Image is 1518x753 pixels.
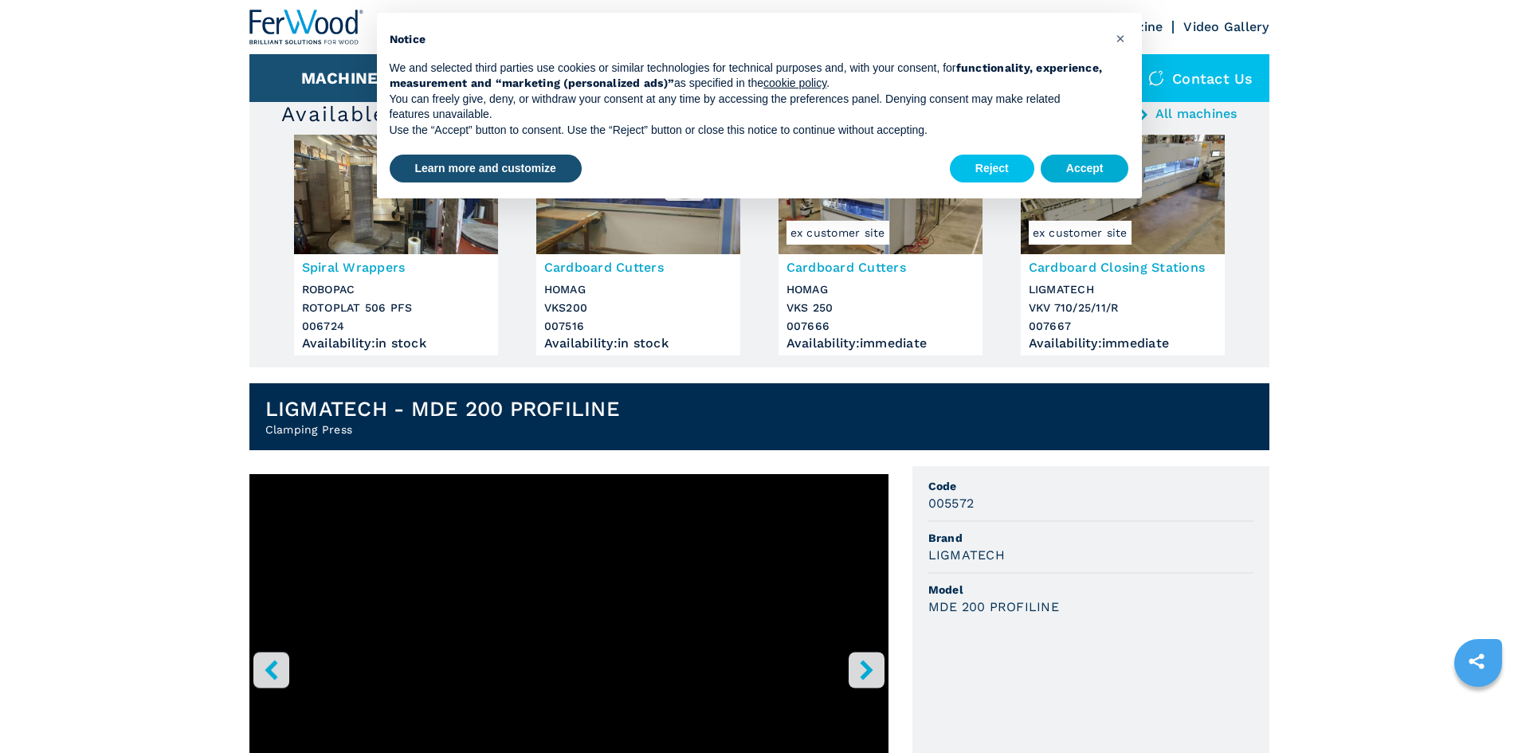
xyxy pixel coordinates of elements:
[1021,135,1225,355] a: Cardboard Closing Stations LIGMATECH VKV 710/25/11/Rex customer siteCardboard Closing StationsLIG...
[265,422,620,437] h2: Clamping Press
[1450,681,1506,741] iframe: Chat
[950,155,1034,183] button: Reject
[1148,70,1164,86] img: Contact us
[1029,280,1217,335] h3: LIGMATECH VKV 710/25/11/R 007667
[249,10,364,45] img: Ferwood
[294,135,498,254] img: Spiral Wrappers ROBOPAC ROTOPLAT 506 PFS
[928,530,1253,546] span: Brand
[301,69,389,88] button: Machines
[928,546,1005,564] h3: LIGMATECH
[544,280,732,335] h3: HOMAG VKS200 007516
[1029,221,1132,245] span: ex customer site
[928,478,1253,494] span: Code
[390,61,1103,90] strong: functionality, experience, measurement and “marketing (personalized ads)”
[786,339,975,347] div: Availability : immediate
[786,221,889,245] span: ex customer site
[302,339,490,347] div: Availability : in stock
[1132,54,1269,102] div: Contact us
[390,32,1104,48] h2: Notice
[265,396,620,422] h1: LIGMATECH - MDE 200 PROFILINE
[390,92,1104,123] p: You can freely give, deny, or withdraw your consent at any time by accessing the preferences pane...
[544,339,732,347] div: Availability : in stock
[928,598,1059,616] h3: MDE 200 PROFILINE
[536,135,740,355] a: Cardboard Cutters HOMAG VKS200007516Cardboard CuttersHOMAGVKS200007516Availability:in stock
[763,76,826,89] a: cookie policy
[253,652,289,688] button: left-button
[302,280,490,335] h3: ROBOPAC ROTOPLAT 506 PFS 006724
[779,135,983,355] a: Cardboard Cutters HOMAG VKS 250ex customer siteCardboard CuttersHOMAGVKS 250007666Availability:im...
[786,258,975,276] h3: Cardboard Cutters
[928,494,975,512] h3: 005572
[1457,641,1496,681] a: sharethis
[294,135,498,355] a: Spiral Wrappers ROBOPAC ROTOPLAT 506 PFSSpiral WrappersROBOPACROTOPLAT 506 PFS006724Availability:...
[390,155,582,183] button: Learn more and customize
[1029,258,1217,276] h3: Cardboard Closing Stations
[302,258,490,276] h3: Spiral Wrappers
[928,582,1253,598] span: Model
[1183,19,1269,34] a: Video Gallery
[786,280,975,335] h3: HOMAG VKS 250 007666
[390,61,1104,92] p: We and selected third parties use cookies or similar technologies for technical purposes and, wit...
[544,258,732,276] h3: Cardboard Cutters
[1116,29,1125,48] span: ×
[1041,155,1129,183] button: Accept
[1155,108,1238,120] a: All machines
[849,652,885,688] button: right-button
[281,101,786,127] h3: Available products similar to the sold item
[390,123,1104,139] p: Use the “Accept” button to consent. Use the “Reject” button or close this notice to continue with...
[1108,25,1134,51] button: Close this notice
[1029,339,1217,347] div: Availability : immediate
